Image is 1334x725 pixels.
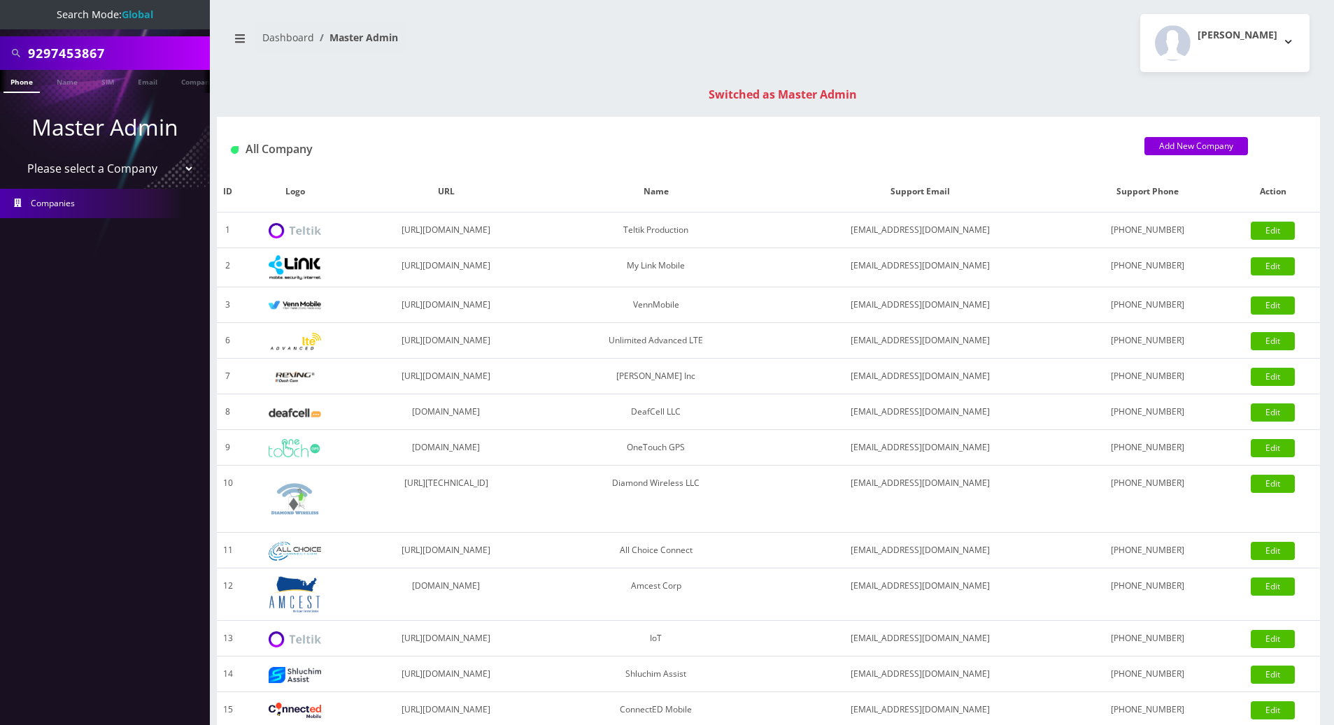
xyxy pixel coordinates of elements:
[771,359,1068,394] td: [EMAIL_ADDRESS][DOMAIN_NAME]
[1226,171,1320,213] th: Action
[1251,257,1295,275] a: Edit
[1069,466,1226,533] td: [PHONE_NUMBER]
[541,533,771,568] td: All Choice Connect
[231,143,1123,156] h1: All Company
[28,40,206,66] input: Search All Companies
[217,287,239,323] td: 3
[1069,621,1226,656] td: [PHONE_NUMBER]
[1144,137,1248,155] a: Add New Company
[217,359,239,394] td: 7
[541,466,771,533] td: Diamond Wireless LLC
[269,333,321,350] img: Unlimited Advanced LTE
[351,359,541,394] td: [URL][DOMAIN_NAME]
[1251,439,1295,457] a: Edit
[351,287,541,323] td: [URL][DOMAIN_NAME]
[269,703,321,718] img: ConnectED Mobile
[269,631,321,647] img: IoT
[217,323,239,359] td: 6
[269,575,321,613] img: Amcest Corp
[57,8,153,21] span: Search Mode:
[541,171,771,213] th: Name
[1251,332,1295,350] a: Edit
[351,323,541,359] td: [URL][DOMAIN_NAME]
[1069,656,1226,692] td: [PHONE_NUMBER]
[1069,359,1226,394] td: [PHONE_NUMBER]
[541,394,771,430] td: DeafCell LLC
[351,171,541,213] th: URL
[269,667,321,683] img: Shluchim Assist
[269,408,321,417] img: DeafCell LLC
[351,656,541,692] td: [URL][DOMAIN_NAME]
[771,466,1068,533] td: [EMAIL_ADDRESS][DOMAIN_NAME]
[351,248,541,287] td: [URL][DOMAIN_NAME]
[1198,29,1277,41] h2: [PERSON_NAME]
[771,394,1068,430] td: [EMAIL_ADDRESS][DOMAIN_NAME]
[1069,287,1226,323] td: [PHONE_NUMBER]
[217,248,239,287] td: 2
[351,466,541,533] td: [URL][TECHNICAL_ID]
[771,248,1068,287] td: [EMAIL_ADDRESS][DOMAIN_NAME]
[771,656,1068,692] td: [EMAIL_ADDRESS][DOMAIN_NAME]
[227,23,758,63] nav: breadcrumb
[541,656,771,692] td: Shluchim Assist
[217,394,239,430] td: 8
[217,656,239,692] td: 14
[269,255,321,280] img: My Link Mobile
[217,430,239,466] td: 9
[131,70,164,92] a: Email
[1251,296,1295,315] a: Edit
[771,323,1068,359] td: [EMAIL_ADDRESS][DOMAIN_NAME]
[1069,248,1226,287] td: [PHONE_NUMBER]
[351,621,541,656] td: [URL][DOMAIN_NAME]
[541,430,771,466] td: OneTouch GPS
[1251,701,1295,719] a: Edit
[351,430,541,466] td: [DOMAIN_NAME]
[351,213,541,248] td: [URL][DOMAIN_NAME]
[1251,577,1295,596] a: Edit
[1251,403,1295,422] a: Edit
[231,146,239,154] img: All Company
[541,248,771,287] td: My Link Mobile
[269,439,321,457] img: OneTouch GPS
[231,86,1334,103] div: Switched as Master Admin
[351,568,541,621] td: [DOMAIN_NAME]
[1069,430,1226,466] td: [PHONE_NUMBER]
[541,621,771,656] td: IoT
[50,70,85,92] a: Name
[771,621,1068,656] td: [EMAIL_ADDRESS][DOMAIN_NAME]
[217,466,239,533] td: 10
[1069,213,1226,248] td: [PHONE_NUMBER]
[541,568,771,621] td: Amcest Corp
[771,287,1068,323] td: [EMAIL_ADDRESS][DOMAIN_NAME]
[94,70,121,92] a: SIM
[217,533,239,568] td: 11
[1140,14,1310,72] button: [PERSON_NAME]
[771,568,1068,621] td: [EMAIL_ADDRESS][DOMAIN_NAME]
[1251,475,1295,493] a: Edit
[541,213,771,248] td: Teltik Production
[122,8,153,21] strong: Global
[1251,542,1295,560] a: Edit
[269,223,321,239] img: Teltik Production
[1069,323,1226,359] td: [PHONE_NUMBER]
[541,287,771,323] td: VennMobile
[262,31,314,44] a: Dashboard
[541,359,771,394] td: [PERSON_NAME] Inc
[217,621,239,656] td: 13
[1069,171,1226,213] th: Support Phone
[3,70,40,93] a: Phone
[351,533,541,568] td: [URL][DOMAIN_NAME]
[314,30,398,45] li: Master Admin
[1251,666,1295,684] a: Edit
[217,171,239,213] th: ID
[31,197,75,209] span: Companies
[269,301,321,310] img: VennMobile
[1069,394,1226,430] td: [PHONE_NUMBER]
[1251,222,1295,240] a: Edit
[771,430,1068,466] td: [EMAIL_ADDRESS][DOMAIN_NAME]
[269,473,321,525] img: Diamond Wireless LLC
[1069,568,1226,621] td: [PHONE_NUMBER]
[351,394,541,430] td: [DOMAIN_NAME]
[217,568,239,621] td: 12
[1251,630,1295,648] a: Edit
